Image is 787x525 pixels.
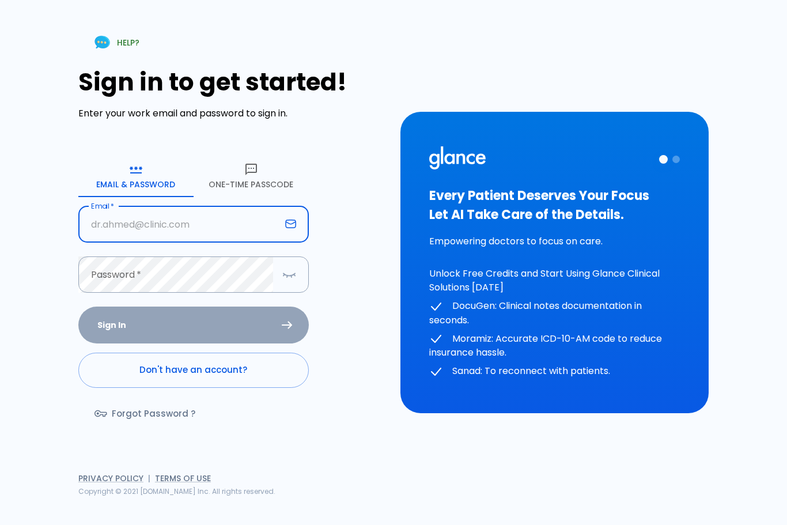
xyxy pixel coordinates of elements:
a: Forgot Password ? [78,397,214,430]
p: Sanad: To reconnect with patients. [429,364,680,379]
p: Unlock Free Credits and Start Using Glance Clinical Solutions [DATE] [429,267,680,294]
p: Moramiz: Accurate ICD-10-AM code to reduce insurance hassle. [429,332,680,360]
p: DocuGen: Clinical notes documentation in seconds. [429,299,680,327]
a: Privacy Policy [78,473,143,484]
span: | [148,473,150,484]
a: Terms of Use [155,473,211,484]
label: Email [91,201,114,211]
button: Email & Password [78,156,194,197]
a: Don't have an account? [78,353,309,387]
a: HELP? [78,28,153,57]
img: Chat Support [92,32,112,52]
button: One-Time Passcode [194,156,309,197]
input: dr.ahmed@clinic.com [78,206,281,243]
span: Copyright © 2021 [DOMAIN_NAME] Inc. All rights reserved. [78,486,275,496]
h1: Sign in to get started! [78,68,387,96]
p: Empowering doctors to focus on care. [429,235,680,248]
h3: Every Patient Deserves Your Focus Let AI Take Care of the Details. [429,186,680,224]
p: Enter your work email and password to sign in. [78,107,387,120]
